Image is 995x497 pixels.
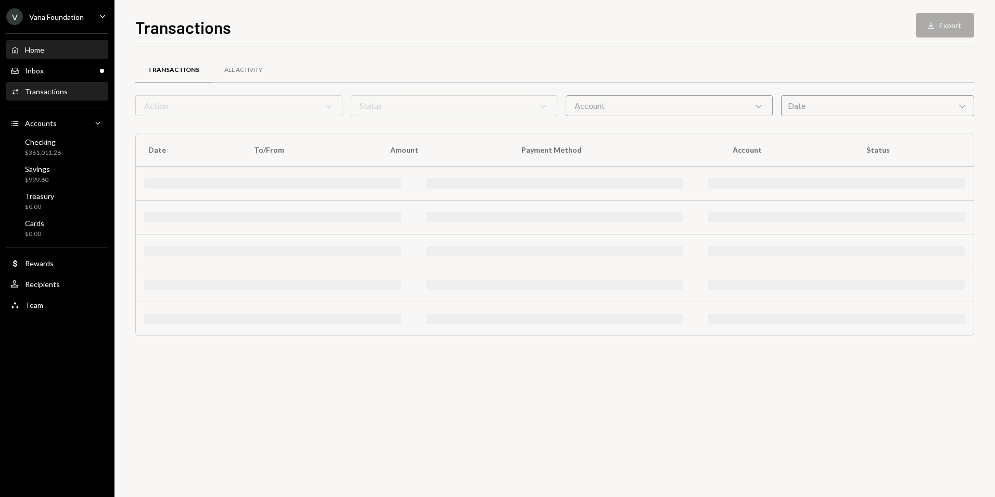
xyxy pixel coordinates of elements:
div: Inbox [25,66,44,75]
div: Vana Foundation [29,13,84,21]
a: Inbox [6,61,108,80]
div: Date [781,95,974,116]
a: All Activity [212,57,275,83]
a: Team [6,295,108,314]
div: Team [25,301,43,309]
th: To/From [241,133,378,167]
th: Payment Method [509,133,720,167]
div: Accounts [25,119,57,128]
th: Status [854,133,974,167]
a: Recipients [6,275,108,293]
th: Date [136,133,241,167]
div: Transactions [25,87,68,96]
a: Cards$0.00 [6,216,108,241]
div: $0.00 [25,203,54,212]
div: Recipients [25,280,60,289]
a: Savings$999.60 [6,161,108,187]
div: Checking [25,138,61,146]
div: All Activity [224,66,262,74]
div: Treasury [25,192,54,201]
a: Home [6,40,108,59]
div: Savings [25,165,50,173]
a: Checking$361,011.26 [6,134,108,159]
a: Treasury$0.00 [6,189,108,214]
div: Account [566,95,773,116]
a: Rewards [6,254,108,272]
div: Transactions [148,66,199,74]
div: $0.00 [25,230,44,239]
a: Transactions [6,82,108,101]
th: Account [720,133,854,167]
div: V [6,8,23,25]
a: Transactions [135,57,212,83]
a: Accounts [6,114,108,132]
h1: Transactions [135,17,231,38]
div: Home [25,45,44,54]
div: $361,011.26 [25,148,61,157]
div: Cards [25,219,44,228]
div: $999.60 [25,176,50,184]
th: Amount [378,133,509,167]
div: Rewards [25,259,54,268]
